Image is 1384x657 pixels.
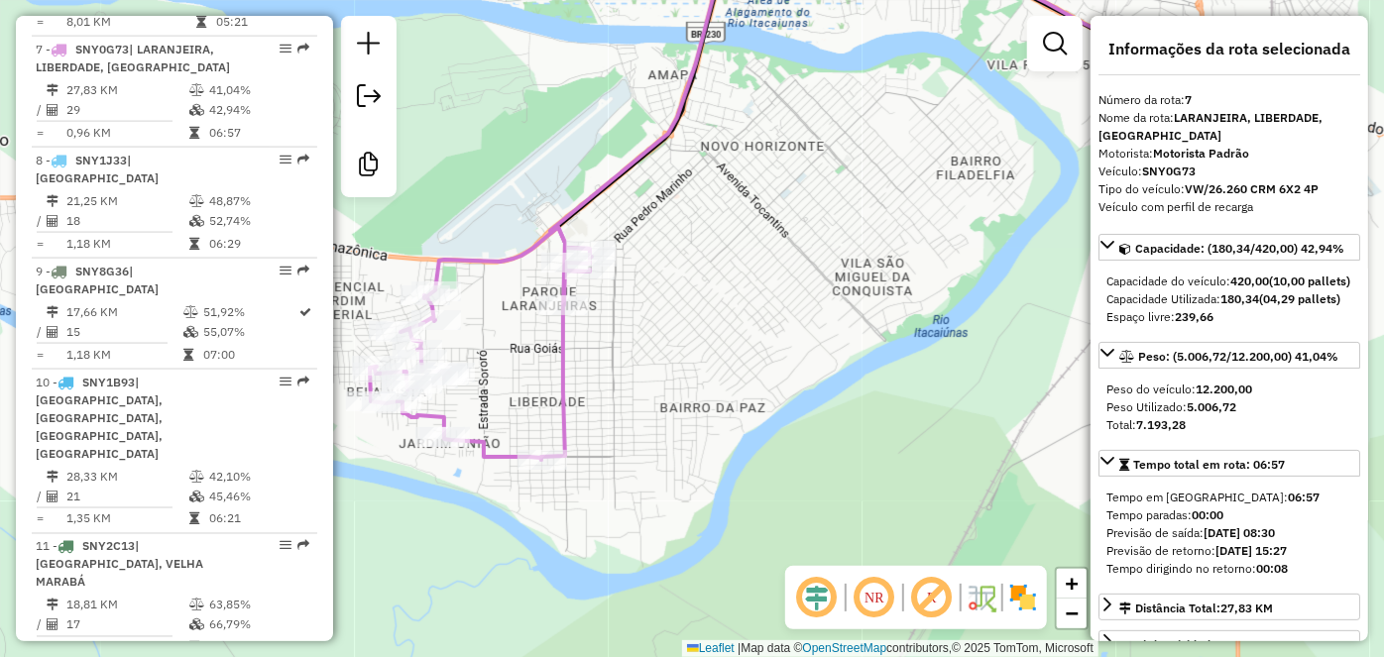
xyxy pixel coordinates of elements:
td: 17 [65,615,188,635]
i: % de utilização do peso [183,306,198,318]
span: − [1066,601,1079,625]
i: Total de Atividades [47,326,58,338]
i: Tempo total em rota [189,513,199,525]
div: Previsão de retorno: [1106,542,1352,560]
td: 8,01 KM [65,12,195,32]
h4: Informações da rota selecionada [1098,40,1360,58]
i: Distância Total [47,471,58,483]
span: SNY1B93 [82,375,135,389]
span: SNY8G36 [75,264,129,278]
i: Total de Atividades [47,104,58,116]
strong: 7 [1185,92,1192,107]
i: Distância Total [47,306,58,318]
td: 1,18 KM [65,345,182,365]
td: 05:21 [215,12,309,32]
i: Tempo total em rota [189,238,199,250]
i: Rota otimizada [300,306,312,318]
strong: 180,34 [1220,291,1259,306]
td: 17,66 KM [65,302,182,322]
td: = [36,123,46,143]
i: Total de Atividades [47,215,58,227]
span: 7 - [36,42,230,74]
td: 21,25 KM [65,191,188,211]
strong: 420,00 [1230,274,1269,288]
strong: 06:57 [1288,490,1320,504]
i: Total de Atividades [47,619,58,631]
div: Nome da rota: [1098,109,1360,145]
a: Nova sessão e pesquisa [349,24,389,68]
strong: [DATE] 15:27 [1215,543,1287,558]
strong: (10,00 pallets) [1269,274,1350,288]
span: | LARANJEIRA, LIBERDADE, [GEOGRAPHIC_DATA] [36,42,230,74]
td: 28,33 KM [65,467,188,487]
td: 18 [65,211,188,231]
span: | [GEOGRAPHIC_DATA], [GEOGRAPHIC_DATA], [GEOGRAPHIC_DATA], [GEOGRAPHIC_DATA] [36,375,163,461]
span: 10 - [36,375,163,461]
td: 0,96 KM [65,123,188,143]
div: Capacidade: (180,34/420,00) 42,94% [1098,265,1360,334]
span: SNY2C13 [82,539,135,554]
i: % de utilização do peso [189,600,204,611]
i: % de utilização do peso [189,195,204,207]
strong: 239,66 [1175,309,1213,324]
td: 52,74% [208,211,308,231]
a: Criar modelo [349,145,389,189]
td: 66,79% [208,615,308,635]
a: Tempo total em rota: 06:57 [1098,450,1360,477]
strong: [DATE] 08:30 [1204,525,1275,540]
span: | [738,641,741,655]
strong: (04,29 pallets) [1259,291,1340,306]
span: Total de atividades: [1119,637,1241,652]
strong: 7.193,28 [1136,417,1186,432]
a: Capacidade: (180,34/420,00) 42,94% [1098,234,1360,261]
a: Total de atividades:29 [1098,630,1360,657]
i: Distância Total [47,600,58,611]
td: 27,83 KM [65,80,188,100]
div: Previsão de saída: [1106,524,1352,542]
td: 06:21 [208,509,308,529]
em: Rota exportada [297,43,309,55]
em: Opções [280,376,291,387]
td: 06:57 [208,123,308,143]
td: / [36,322,46,342]
span: Exibir rótulo [908,574,956,621]
i: Tempo total em rota [183,349,193,361]
div: Total: [1106,416,1352,434]
a: Leaflet [687,641,735,655]
td: = [36,509,46,529]
td: = [36,234,46,254]
i: Distância Total [47,84,58,96]
span: SNY0G73 [75,42,129,56]
span: Tempo total em rota: 06:57 [1133,457,1285,472]
div: Tempo total em rota: 06:57 [1098,481,1360,586]
div: Map data © contributors,© 2025 TomTom, Microsoft [682,640,1098,657]
td: = [36,345,46,365]
td: 21 [65,487,188,506]
span: Peso: (5.006,72/12.200,00) 41,04% [1138,349,1338,364]
strong: Motorista Padrão [1153,146,1249,161]
a: Zoom in [1057,569,1087,599]
i: Distância Total [47,195,58,207]
i: % de utilização do peso [189,84,204,96]
td: 41,04% [208,80,308,100]
i: % de utilização da cubagem [189,215,204,227]
span: 9 - [36,264,159,296]
td: / [36,487,46,506]
img: Exibir/Ocultar setores [1007,582,1039,613]
span: | [GEOGRAPHIC_DATA] [36,153,159,185]
em: Opções [280,265,291,276]
span: + [1066,571,1079,596]
td: 07:00 [202,345,298,365]
strong: VW/26.260 CRM 6X2 4P [1185,181,1319,196]
em: Opções [280,540,291,552]
span: Ocultar NR [851,574,898,621]
div: Capacidade do veículo: [1106,273,1352,290]
i: % de utilização da cubagem [189,619,204,631]
span: | [GEOGRAPHIC_DATA], VELHA MARABÁ [36,539,203,590]
em: Opções [280,43,291,55]
em: Rota exportada [297,376,309,387]
i: Total de Atividades [47,491,58,502]
td: 51,92% [202,302,298,322]
a: OpenStreetMap [803,641,887,655]
td: 42,94% [208,100,308,120]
